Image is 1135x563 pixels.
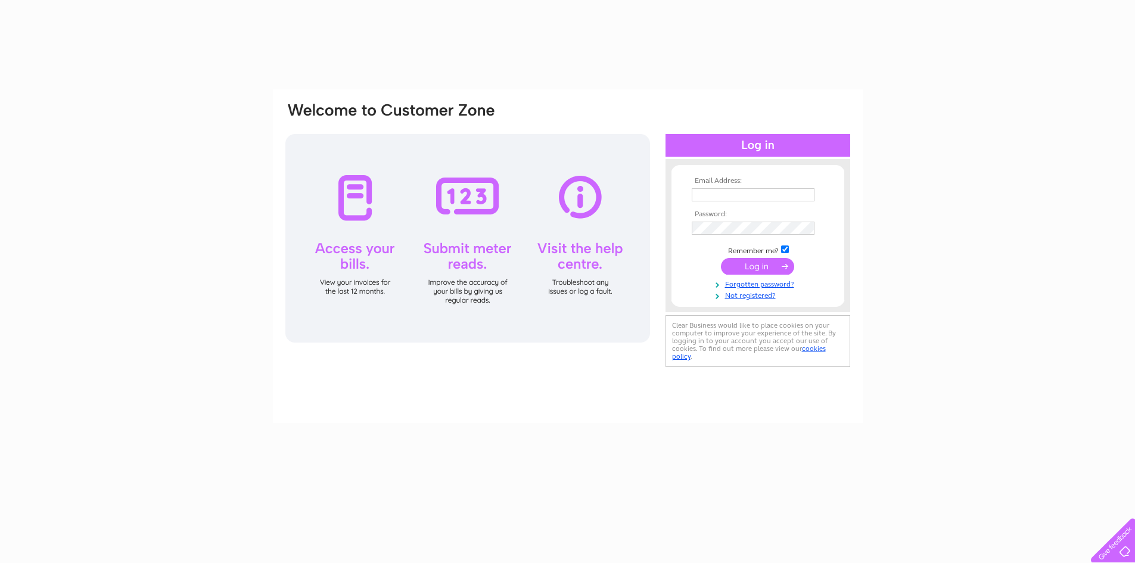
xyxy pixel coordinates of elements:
[672,344,826,360] a: cookies policy
[721,258,794,275] input: Submit
[692,289,827,300] a: Not registered?
[689,210,827,219] th: Password:
[689,244,827,256] td: Remember me?
[689,177,827,185] th: Email Address:
[692,278,827,289] a: Forgotten password?
[666,315,850,367] div: Clear Business would like to place cookies on your computer to improve your experience of the sit...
